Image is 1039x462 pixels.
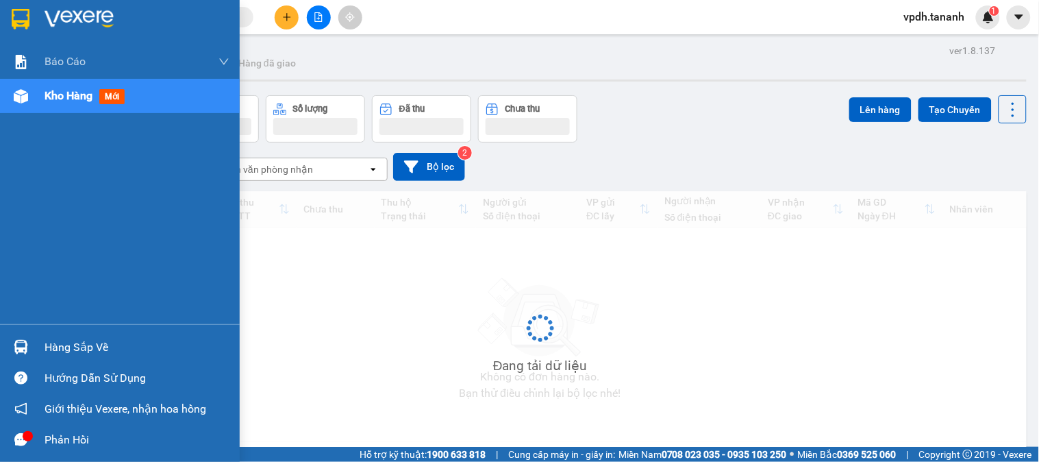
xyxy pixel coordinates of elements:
span: aim [345,12,355,22]
div: Hướng dẫn sử dụng [45,368,229,389]
div: VP Đắk Hà [12,12,108,28]
button: plus [275,5,299,29]
div: Đang tải dữ liệu [493,356,587,376]
span: Gửi: [12,13,33,27]
div: BX Quãng Ngãi [117,12,227,45]
span: notification [14,402,27,415]
div: 0975893010 [117,61,227,80]
img: warehouse-icon [14,89,28,104]
div: Hàng sắp về [45,337,229,358]
div: ver 1.8.137 [950,43,996,58]
div: CÔ BÉ [12,28,108,45]
strong: 1900 633 818 [427,449,486,460]
sup: 2 [458,146,472,160]
button: Bộ lọc [393,153,465,181]
div: 0901958040 [12,45,108,64]
span: Báo cáo [45,53,86,70]
button: Chưa thu [478,95,577,143]
div: Số lượng [293,104,328,114]
img: icon-new-feature [982,11,994,23]
span: file-add [314,12,323,22]
span: Kho hàng [45,89,92,102]
div: Đã thu [399,104,425,114]
span: Giới thiệu Vexere, nhận hoa hồng [45,400,206,417]
div: 60.000 [10,88,110,105]
div: [PERSON_NAME] [117,45,227,61]
button: aim [338,5,362,29]
button: caret-down [1007,5,1031,29]
span: ⚪️ [790,452,794,457]
button: Đã thu [372,95,471,143]
span: caret-down [1013,11,1025,23]
img: solution-icon [14,55,28,69]
span: question-circle [14,372,27,385]
span: Nhận: [117,13,150,27]
span: copyright [963,450,973,459]
span: vpdh.tananh [893,8,976,25]
sup: 1 [990,6,999,16]
span: | [907,447,909,462]
span: mới [99,89,125,104]
button: file-add [307,5,331,29]
span: down [218,56,229,67]
img: logo-vxr [12,9,29,29]
div: Chọn văn phòng nhận [218,162,313,176]
svg: open [368,164,379,175]
button: Số lượng [266,95,365,143]
div: Chưa thu [505,104,540,114]
span: Miền Nam [618,447,787,462]
span: message [14,433,27,446]
button: Hàng đã giao [227,47,307,80]
span: 1 [992,6,997,16]
span: Miền Bắc [798,447,897,462]
span: plus [282,12,292,22]
button: Lên hàng [849,97,912,122]
span: Cung cấp máy in - giấy in: [508,447,615,462]
strong: 0708 023 035 - 0935 103 250 [662,449,787,460]
span: Hỗ trợ kỹ thuật: [360,447,486,462]
span: | [496,447,498,462]
div: Phản hồi [45,430,229,450]
span: CR : [10,90,32,104]
button: Tạo Chuyến [918,97,992,122]
img: warehouse-icon [14,340,28,354]
strong: 0369 525 060 [838,449,897,460]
